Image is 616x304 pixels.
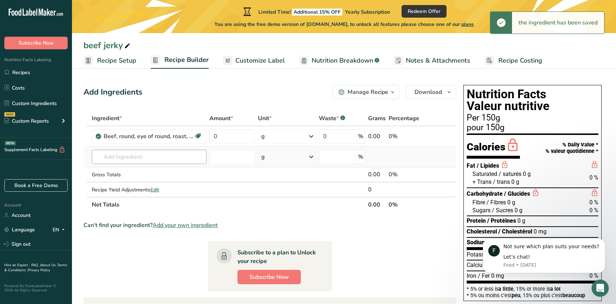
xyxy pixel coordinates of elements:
span: 0 g [523,171,531,177]
div: BETA [5,141,16,145]
div: Recipe Yield Adjustments [92,186,207,194]
div: Calories [467,138,520,159]
span: / Protéines [487,217,516,224]
div: Powered By FoodLabelMaker © 2025 All Rights Reserved [4,284,68,292]
div: g [261,132,265,141]
span: / Cholestérol [498,228,532,235]
span: Edit [150,186,159,193]
span: a little [498,286,513,292]
div: Limited Time! [242,7,390,16]
span: / Lipides [477,162,499,169]
span: Recipe Builder [164,55,209,65]
th: Net Totals [90,197,367,212]
span: / trans [493,178,510,185]
a: Language [4,223,35,236]
span: 0 % [589,199,598,206]
a: Customize Label [223,53,285,69]
span: Nutrition Breakdown [312,56,373,65]
span: Protein [467,217,486,224]
span: Customize Label [235,56,285,65]
span: plans [461,21,474,28]
span: Potassium [467,251,494,258]
div: pour 150g [467,123,598,132]
span: You are using the free demo version of [DOMAIN_NAME], to unlock all features please choose one of... [214,21,474,28]
span: Subscribe Now [249,273,289,281]
span: Ingredient [92,114,122,123]
div: % Daily Value * % valeur quotidienne * [545,142,598,154]
div: beef jerky [83,39,132,52]
div: Beef, round, eye of round, roast, separable lean only, trimmed to 1/8" fat, choice, cooked, roasted [104,132,194,141]
section: * 5% or less is , 15% or more is [467,283,598,298]
div: Manage Recipe [348,88,388,96]
div: Custom Reports [4,117,49,125]
div: 0.00 [368,170,386,179]
span: Saturated [472,171,497,177]
span: Add your own ingredient [153,221,218,230]
div: 0% [389,132,422,141]
a: Recipe Setup [83,53,136,69]
span: Additional 15% OFF [292,9,342,15]
div: Can't find your ingredient? [83,221,456,230]
span: peu [512,292,520,298]
span: Cholesterol [467,228,497,235]
span: 0 % [589,207,598,214]
button: Subscribe Now [4,37,68,49]
a: Book a Free Demo [4,179,68,192]
span: Yearly Subscription [345,9,390,15]
div: Per 150g [467,114,598,122]
span: 0 g [517,217,525,224]
span: Recipe Costing [498,56,542,65]
span: 0 % [589,174,598,181]
iframe: Intercom notifications message [472,232,616,277]
span: 0 mg [534,228,547,235]
a: Recipe Costing [485,53,542,69]
span: a lot [550,286,561,292]
button: Subscribe Now [237,270,301,284]
a: FAQ . [31,263,40,268]
button: Manage Recipe [332,85,400,99]
div: * 5% ou moins c’est , 15% ou plus c’est [467,293,598,298]
span: / saturés [499,171,521,177]
span: 0 g [507,199,515,206]
a: Recipe Builder [151,52,209,69]
span: beaucoup [562,292,585,298]
span: Percentage [389,114,419,123]
a: About Us . [40,263,57,268]
div: 0 [368,185,386,194]
th: 0% [387,197,423,212]
span: Download [415,88,442,96]
div: the ingredient has been saved [512,12,604,33]
span: Calcium [467,262,488,268]
a: Notes & Attachments [394,53,470,69]
span: Carbohydrate [467,190,503,197]
button: Redeem Offer [402,5,447,18]
div: Waste [319,114,345,123]
h1: Nutrition Facts Valeur nutritive [467,88,598,112]
span: + Trans [472,178,492,185]
div: 0.00 [368,132,386,141]
button: Download [406,85,456,99]
span: Fat [467,162,475,169]
div: Add Ingredients [83,86,142,98]
div: NEW [4,112,15,117]
span: / Sucres [492,207,513,214]
span: Fibre [472,199,485,206]
span: Subscribe Now [19,39,54,47]
span: 0 g [515,207,522,214]
span: Grams [368,114,386,123]
div: 0% [389,170,422,179]
span: Redeem Offer [408,8,440,15]
iframe: Intercom live chat [592,280,609,297]
a: Terms & Conditions . [4,263,67,273]
th: 0.00 [367,197,387,212]
div: Subscribe to a plan to Unlock your recipe [237,248,318,266]
div: EN [53,226,68,234]
span: / Glucides [504,190,530,197]
a: Nutrition Breakdown [299,53,379,69]
span: Sodium [467,239,486,246]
